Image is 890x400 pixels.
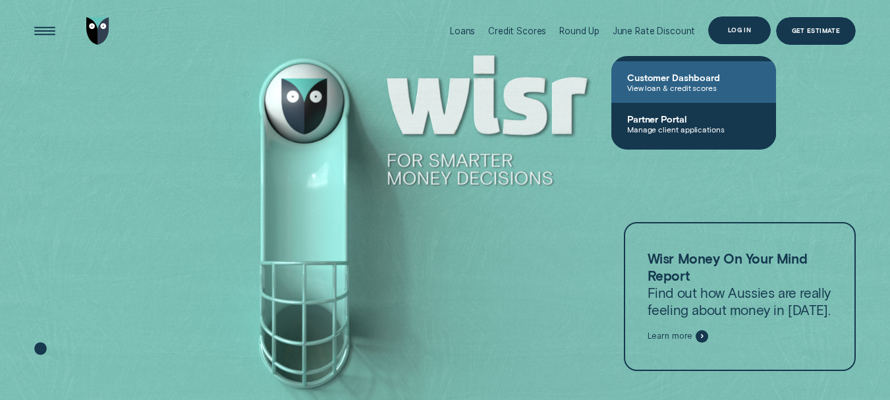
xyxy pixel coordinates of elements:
span: View loan & credit scores [627,83,760,92]
span: Manage client applications [627,125,760,134]
button: Log in [708,16,771,45]
a: Customer DashboardView loan & credit scores [611,61,776,103]
a: Get Estimate [776,17,856,45]
span: Customer Dashboard [627,72,760,83]
span: Partner Portal [627,113,760,125]
div: Round Up [559,26,599,36]
img: Wisr [86,17,110,45]
div: Log in [728,28,751,33]
button: Open Menu [31,17,59,45]
a: Wisr Money On Your Mind ReportFind out how Aussies are really feeling about money in [DATE].Learn... [624,222,856,371]
span: Learn more [648,331,693,341]
div: Loans [450,26,475,36]
a: Partner PortalManage client applications [611,103,776,144]
div: Credit Scores [488,26,546,36]
div: June Rate Discount [613,26,696,36]
p: Find out how Aussies are really feeling about money in [DATE]. [648,250,833,318]
strong: Wisr Money On Your Mind Report [648,250,808,283]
